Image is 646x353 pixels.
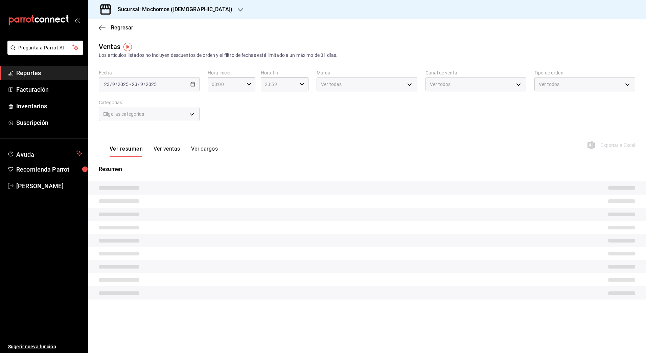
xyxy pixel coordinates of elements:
button: Regresar [99,24,133,31]
span: / [138,82,140,87]
span: Elige las categorías [103,111,144,117]
button: Ver cargos [191,146,218,157]
input: ---- [145,82,157,87]
span: Reportes [16,68,82,78]
span: / [143,82,145,87]
button: Ver ventas [154,146,180,157]
input: -- [140,82,143,87]
input: -- [104,82,110,87]
span: - [130,82,131,87]
span: Recomienda Parrot [16,165,82,174]
label: Hora fin [261,70,308,75]
span: Sugerir nueva función [8,343,82,350]
label: Hora inicio [208,70,255,75]
span: / [110,82,112,87]
input: -- [132,82,138,87]
label: Fecha [99,70,200,75]
span: Facturación [16,85,82,94]
span: Ayuda [16,149,73,157]
span: Regresar [111,24,133,31]
span: Pregunta a Parrot AI [18,44,73,51]
div: navigation tabs [110,146,218,157]
button: Ver resumen [110,146,143,157]
input: ---- [117,82,129,87]
span: Ver todos [539,81,559,88]
label: Tipo de orden [534,70,635,75]
span: / [115,82,117,87]
h3: Sucursal: Mochomos ([DEMOGRAPHIC_DATA]) [112,5,232,14]
div: Los artículos listados no incluyen descuentos de orden y el filtro de fechas está limitado a un m... [99,52,635,59]
button: Pregunta a Parrot AI [7,41,83,55]
label: Marca [317,70,417,75]
a: Pregunta a Parrot AI [5,49,83,56]
input: -- [112,82,115,87]
img: Tooltip marker [123,43,132,51]
span: Inventarios [16,102,82,111]
label: Categorías [99,100,200,105]
label: Canal de venta [425,70,526,75]
p: Resumen [99,165,635,173]
span: Ver todos [430,81,451,88]
div: Ventas [99,42,120,52]
button: open_drawer_menu [74,18,80,23]
span: Suscripción [16,118,82,127]
span: Ver todas [321,81,342,88]
span: [PERSON_NAME] [16,181,82,191]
